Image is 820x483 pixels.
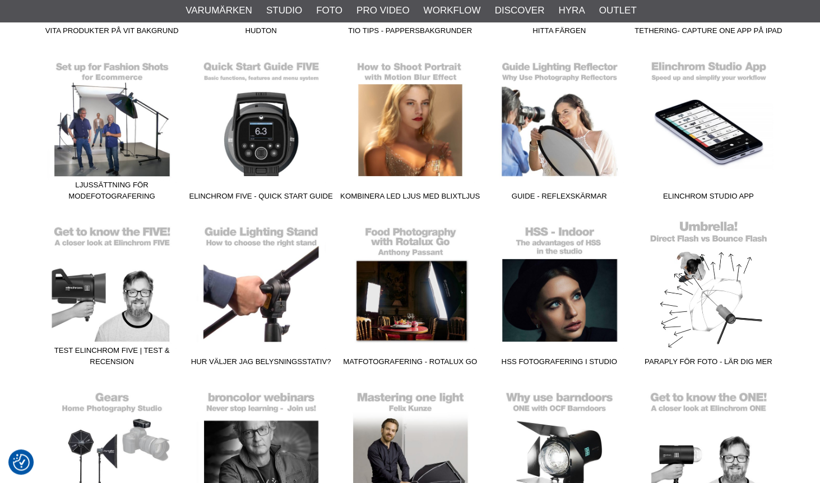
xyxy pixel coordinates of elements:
[186,3,252,18] a: Varumärken
[485,191,634,206] span: Guide - Reflexskärmar
[187,220,336,371] a: Hur väljer jag belysningsstativ?
[13,452,30,472] button: Samtyckesinställningar
[558,3,585,18] a: Hyra
[187,54,336,206] a: Elinchrom FIVE - Quick Start Guide
[485,220,634,371] a: HSS fotografering i studio
[38,54,187,206] a: Ljussättning för Modefotografering
[336,54,485,206] a: Kombinera LED ljus med blixtljus
[634,191,783,206] span: Elinchrom Studio App
[187,191,336,206] span: Elinchrom FIVE - Quick Start Guide
[485,54,634,206] a: Guide - Reflexskärmar
[356,3,409,18] a: Pro Video
[336,191,485,206] span: Kombinera LED ljus med blixtljus
[634,54,783,206] a: Elinchrom Studio App
[485,25,634,40] span: Hitta färgen
[485,356,634,371] span: HSS fotografering i studio
[494,3,544,18] a: Discover
[599,3,636,18] a: Outlet
[38,220,187,371] a: Test Elinchrom FIVE | Test & Recension
[38,25,187,40] span: Vita produkter på vit bakgrund
[336,25,485,40] span: Tio tips - pappersbakgrunder
[187,14,336,40] span: Välja bakgrundsfärg efter hudton
[266,3,302,18] a: Studio
[316,3,342,18] a: Foto
[336,220,485,371] a: Matfotografering - Rotalux Go
[634,25,783,40] span: Tethering- Capture One App på iPad
[187,356,336,371] span: Hur väljer jag belysningsstativ?
[423,3,480,18] a: Workflow
[634,220,783,371] a: Paraply för foto - Lär dig mer
[336,356,485,371] span: Matfotografering - Rotalux Go
[38,345,187,371] span: Test Elinchrom FIVE | Test & Recension
[38,180,187,206] span: Ljussättning för Modefotografering
[634,356,783,371] span: Paraply för foto - Lär dig mer
[13,454,30,471] img: Revisit consent button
